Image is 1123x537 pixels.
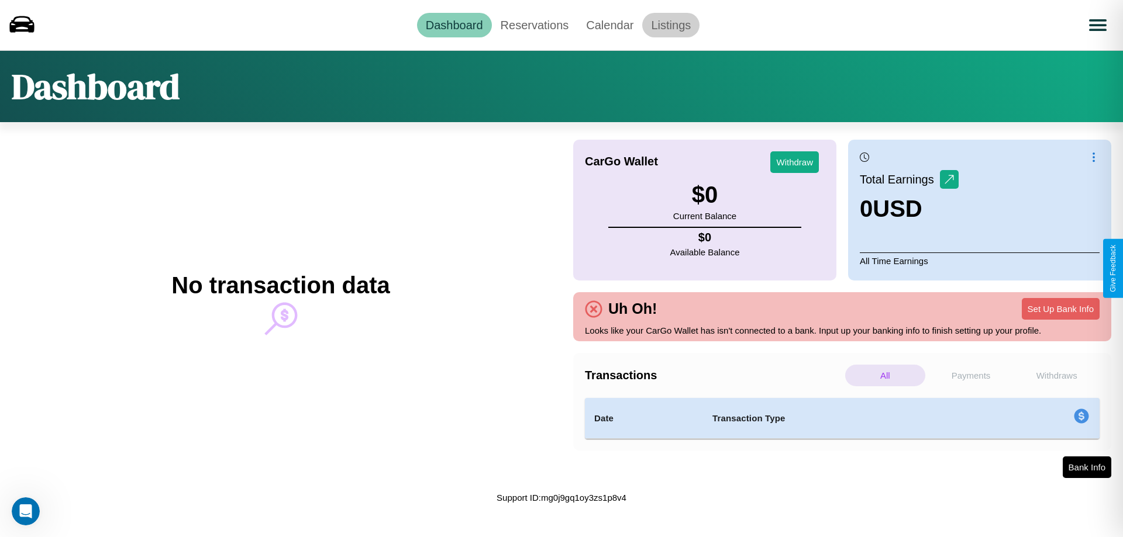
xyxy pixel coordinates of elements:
p: All [845,365,925,386]
h4: CarGo Wallet [585,155,658,168]
button: Set Up Bank Info [1022,298,1100,320]
h4: Transactions [585,369,842,382]
h4: Date [594,411,694,425]
p: Total Earnings [860,169,940,190]
p: Payments [931,365,1011,386]
p: All Time Earnings [860,252,1100,269]
p: Current Balance [673,208,736,224]
p: Withdraws [1017,365,1097,386]
p: Support ID: mg0j9gq1oy3zs1p8v4 [497,490,626,505]
button: Withdraw [770,151,819,173]
h4: $ 0 [670,231,740,244]
button: Open menu [1081,9,1114,41]
iframe: Intercom live chat [12,497,40,525]
a: Listings [642,13,700,37]
h1: Dashboard [12,63,180,110]
table: simple table [585,398,1100,439]
h3: $ 0 [673,182,736,208]
a: Dashboard [417,13,492,37]
a: Reservations [492,13,578,37]
p: Looks like your CarGo Wallet has isn't connected to a bank. Input up your banking info to finish ... [585,323,1100,338]
h4: Transaction Type [712,411,978,425]
h4: Uh Oh! [602,300,663,317]
a: Calendar [577,13,642,37]
p: Available Balance [670,244,740,260]
h2: No transaction data [171,272,390,299]
div: Give Feedback [1109,245,1117,292]
h3: 0 USD [860,196,959,222]
button: Bank Info [1063,456,1111,478]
